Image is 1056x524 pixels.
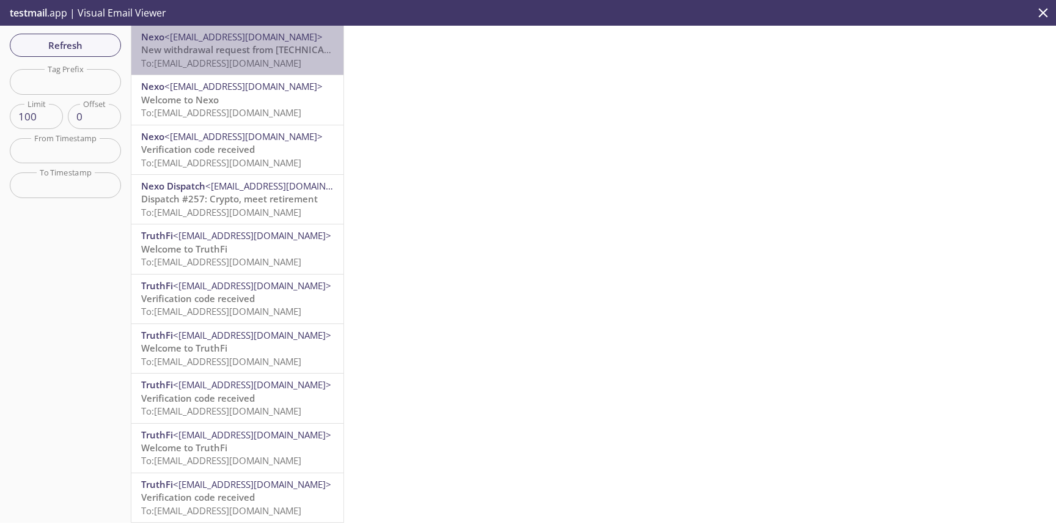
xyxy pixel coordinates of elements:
span: TruthFi [141,329,173,341]
span: Verification code received [141,292,255,304]
span: <[EMAIL_ADDRESS][DOMAIN_NAME]> [173,378,331,391]
span: Verification code received [141,392,255,404]
span: To: [EMAIL_ADDRESS][DOMAIN_NAME] [141,305,301,317]
span: <[EMAIL_ADDRESS][DOMAIN_NAME]> [173,429,331,441]
span: <[EMAIL_ADDRESS][DOMAIN_NAME]> [164,31,323,43]
span: To: [EMAIL_ADDRESS][DOMAIN_NAME] [141,57,301,69]
div: TruthFi<[EMAIL_ADDRESS][DOMAIN_NAME]>Welcome to TruthFiTo:[EMAIL_ADDRESS][DOMAIN_NAME] [131,424,343,473]
span: Welcome to TruthFi [141,441,227,454]
span: <[EMAIL_ADDRESS][DOMAIN_NAME]> [205,180,364,192]
span: Welcome to TruthFi [141,243,227,255]
span: New withdrawal request from [TECHNICAL_ID] - [DATE] 18:22:59 (CET) [141,43,447,56]
span: Welcome to TruthFi [141,342,227,354]
div: Nexo Dispatch<[EMAIL_ADDRESS][DOMAIN_NAME]>Dispatch #257: Crypto, meet retirementTo:[EMAIL_ADDRES... [131,175,343,224]
span: <[EMAIL_ADDRESS][DOMAIN_NAME]> [164,130,323,142]
span: Nexo Dispatch [141,180,205,192]
span: <[EMAIL_ADDRESS][DOMAIN_NAME]> [173,279,331,292]
div: Nexo<[EMAIL_ADDRESS][DOMAIN_NAME]>Welcome to NexoTo:[EMAIL_ADDRESS][DOMAIN_NAME] [131,75,343,124]
div: TruthFi<[EMAIL_ADDRESS][DOMAIN_NAME]>Verification code receivedTo:[EMAIL_ADDRESS][DOMAIN_NAME] [131,374,343,423]
span: Refresh [20,37,111,53]
div: TruthFi<[EMAIL_ADDRESS][DOMAIN_NAME]>Verification code receivedTo:[EMAIL_ADDRESS][DOMAIN_NAME] [131,473,343,522]
span: To: [EMAIL_ADDRESS][DOMAIN_NAME] [141,454,301,467]
span: Welcome to Nexo [141,94,219,106]
div: Nexo<[EMAIL_ADDRESS][DOMAIN_NAME]>New withdrawal request from [TECHNICAL_ID] - [DATE] 18:22:59 (C... [131,26,343,75]
span: To: [EMAIL_ADDRESS][DOMAIN_NAME] [141,206,301,218]
span: TruthFi [141,378,173,391]
span: To: [EMAIL_ADDRESS][DOMAIN_NAME] [141,504,301,517]
span: To: [EMAIL_ADDRESS][DOMAIN_NAME] [141,157,301,169]
div: TruthFi<[EMAIL_ADDRESS][DOMAIN_NAME]>Verification code receivedTo:[EMAIL_ADDRESS][DOMAIN_NAME] [131,275,343,323]
span: <[EMAIL_ADDRESS][DOMAIN_NAME]> [164,80,323,92]
span: TruthFi [141,478,173,490]
span: Nexo [141,31,164,43]
span: Nexo [141,80,164,92]
button: Refresh [10,34,121,57]
span: Dispatch #257: Crypto, meet retirement [141,193,318,205]
span: To: [EMAIL_ADDRESS][DOMAIN_NAME] [141,355,301,367]
span: Nexo [141,130,164,142]
div: TruthFi<[EMAIL_ADDRESS][DOMAIN_NAME]>Welcome to TruthFiTo:[EMAIL_ADDRESS][DOMAIN_NAME] [131,324,343,373]
span: <[EMAIL_ADDRESS][DOMAIN_NAME]> [173,478,331,490]
span: To: [EMAIL_ADDRESS][DOMAIN_NAME] [141,106,301,119]
span: testmail [10,6,47,20]
span: TruthFi [141,429,173,441]
span: TruthFi [141,229,173,242]
span: To: [EMAIL_ADDRESS][DOMAIN_NAME] [141,256,301,268]
span: Verification code received [141,491,255,503]
span: Verification code received [141,143,255,155]
div: TruthFi<[EMAIL_ADDRESS][DOMAIN_NAME]>Welcome to TruthFiTo:[EMAIL_ADDRESS][DOMAIN_NAME] [131,224,343,273]
span: <[EMAIL_ADDRESS][DOMAIN_NAME]> [173,329,331,341]
span: To: [EMAIL_ADDRESS][DOMAIN_NAME] [141,405,301,417]
div: Nexo<[EMAIL_ADDRESS][DOMAIN_NAME]>Verification code receivedTo:[EMAIL_ADDRESS][DOMAIN_NAME] [131,125,343,174]
span: <[EMAIL_ADDRESS][DOMAIN_NAME]> [173,229,331,242]
span: TruthFi [141,279,173,292]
